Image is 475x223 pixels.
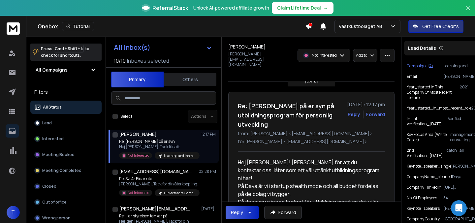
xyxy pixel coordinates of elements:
[54,45,84,52] span: Cmd + Shift + k
[30,148,102,161] button: Meeting Booked
[228,51,294,67] p: [PERSON_NAME][EMAIL_ADDRESS][DOMAIN_NAME]
[109,41,217,54] button: All Inbox(s)
[30,87,102,97] h3: Filters
[127,57,169,65] h3: Inboxes selected
[119,176,198,181] p: Re: Sv: Är Eidar ute
[231,209,243,216] div: Reply
[119,131,157,138] h1: [PERSON_NAME]
[30,132,102,145] button: Interested
[201,206,216,211] p: [DATE]
[407,132,450,143] p: Key Focus Area (White Collar)
[42,184,56,189] p: Closed
[238,198,380,214] div: Så dessvärre ingen budget för utbildning annat än det vi lär oss av vår resa!
[238,182,380,198] div: På Daya är vi i startup stealth mode och all budget fördelas på de bolag vi bygger.
[238,138,385,145] p: to: [PERSON_NAME] <[EMAIL_ADDRESS][DOMAIN_NAME]>
[30,101,102,114] button: All Status
[119,139,198,144] p: Re: [PERSON_NAME] på er syn
[164,191,196,196] p: HR Members Campaign | Whole Day
[348,111,360,118] button: Reply
[111,72,164,87] button: Primary
[408,20,463,33] button: Get Free Credits
[30,180,102,193] button: Closed
[407,216,440,222] p: Company Country
[407,63,433,69] button: Campaign
[38,22,305,31] div: Onebox
[7,206,20,219] button: T
[152,4,188,12] span: ReferralStack
[347,101,385,108] p: [DATE] : 12:17 pm
[324,5,328,11] span: →
[30,196,102,209] button: Out of office
[42,168,81,173] p: Meeting Completed
[114,44,150,51] h1: All Inbox(s)
[119,206,192,212] h1: [PERSON_NAME][EMAIL_ADDRESS][DOMAIN_NAME]
[407,206,440,211] p: Keynote_speakers
[30,116,102,130] button: Lead
[42,120,52,126] p: Lead
[193,5,269,11] p: Unlock AI-powered affiliate growth
[42,152,75,157] p: Meeting Booked
[114,57,126,65] span: 10 / 10
[36,67,68,73] h1: All Campaigns
[407,63,426,69] p: Campaign
[407,164,451,169] p: Keynote_speaker_single
[408,45,436,51] p: Lead Details
[407,84,460,100] p: year_started in this company of most recent tenure
[43,105,62,110] p: All Status
[226,206,259,219] button: Reply
[42,136,64,142] p: Interested
[366,111,385,118] div: Forward
[62,22,94,31] button: Tutorial
[407,185,441,190] p: company_linkedin
[407,174,452,179] p: companyName_cleaned
[305,79,318,84] p: [DATE]
[41,46,89,59] p: Press to check for shortcuts.
[119,168,192,175] h1: [EMAIL_ADDRESS][DOMAIN_NAME]
[238,101,343,129] h1: Re: [PERSON_NAME] på er syn på utbildningsprogram för personlig utveckling
[451,200,467,216] div: Open Intercom Messenger
[238,158,380,182] div: Hej [PERSON_NAME]! [PERSON_NAME] för att du kontaktar oss, låter som ett väl uttänkt utbildningsp...
[30,63,102,77] button: All Campaigns
[119,213,198,219] p: Re: Har styrelsen tankar på
[407,195,437,201] p: No. of Employees
[119,144,198,149] p: Hej [PERSON_NAME]! Tack för att
[272,2,333,14] button: Claim Lifetime Deal→
[30,164,102,177] button: Meeting Completed
[339,23,385,30] p: Västkustbolaget AB
[312,53,337,58] p: Not Interested
[228,44,266,50] h1: [PERSON_NAME]
[119,181,198,187] p: [PERSON_NAME], Tack för din återkoppling.
[164,153,196,158] p: Learning and Innovation Campaign | Whole Day
[407,116,448,127] p: Initial Verification_[DATE]
[164,72,216,87] button: Others
[42,215,71,221] p: Wrong person
[422,23,459,30] p: Get Free Credits
[356,53,367,58] p: Add to
[264,206,302,219] button: Forward
[199,169,216,174] p: 02:28 PM
[407,74,417,79] p: Email
[238,130,385,137] p: from: [PERSON_NAME] <[EMAIL_ADDRESS][DOMAIN_NAME]>
[201,132,216,137] p: 12:17 PM
[120,114,132,119] label: Select
[128,190,149,195] p: Not Interested
[128,153,149,158] p: Not Interested
[407,106,471,111] p: year_started_in_most_recent_role
[464,4,472,20] button: Close banner
[42,200,67,205] p: Out of office
[407,148,447,158] p: 2nd Verification_[DATE]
